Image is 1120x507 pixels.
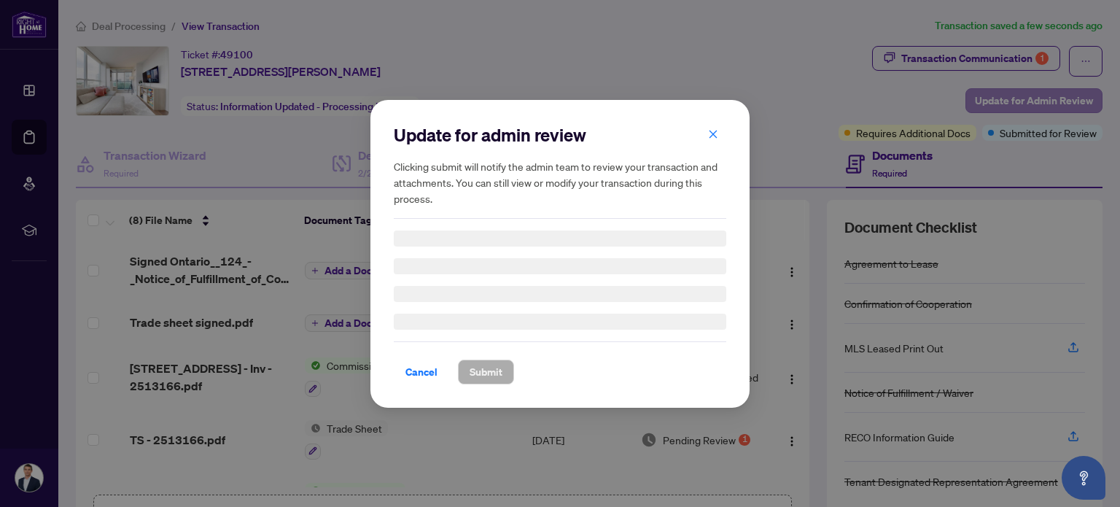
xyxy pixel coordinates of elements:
[394,360,449,384] button: Cancel
[394,123,726,147] h2: Update for admin review
[405,360,437,384] span: Cancel
[1062,456,1105,500] button: Open asap
[708,128,718,139] span: close
[458,360,514,384] button: Submit
[394,158,726,206] h5: Clicking submit will notify the admin team to review your transaction and attachments. You can st...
